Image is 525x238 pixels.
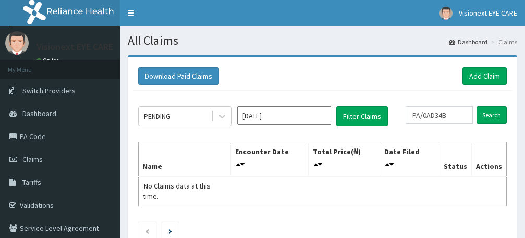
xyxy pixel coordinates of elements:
[380,142,439,177] th: Date Filed
[168,226,172,235] a: Next page
[128,34,517,47] h1: All Claims
[477,106,507,124] input: Search
[145,226,150,235] a: Previous page
[336,106,388,126] button: Filter Claims
[22,86,76,95] span: Switch Providers
[143,181,211,201] span: No Claims data at this time.
[462,67,507,85] a: Add Claim
[36,57,62,64] a: Online
[459,8,517,18] span: Visionext EYE CARE
[5,31,29,55] img: User Image
[308,142,380,177] th: Total Price(₦)
[439,142,471,177] th: Status
[471,142,506,177] th: Actions
[138,67,219,85] button: Download Paid Claims
[406,106,473,124] input: Search by HMO ID
[144,111,170,121] div: PENDING
[22,178,41,187] span: Tariffs
[139,142,231,177] th: Name
[237,106,331,125] input: Select Month and Year
[449,37,487,46] a: Dashboard
[231,142,309,177] th: Encounter Date
[489,37,517,46] li: Claims
[439,7,453,20] img: User Image
[22,155,43,164] span: Claims
[36,42,113,52] p: Visionext EYE CARE
[22,109,56,118] span: Dashboard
